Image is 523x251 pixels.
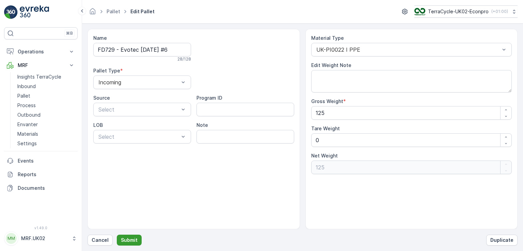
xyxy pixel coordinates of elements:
a: Events [4,154,78,168]
label: Program ID [196,95,222,101]
a: Homepage [89,10,96,16]
img: logo [4,5,18,19]
button: MMMRF.UK02 [4,231,78,246]
p: ( +01:00 ) [491,9,508,14]
button: Cancel [88,235,113,246]
p: TerraCycle-UK02-Econpro [428,8,489,15]
p: Envanter [17,121,38,128]
a: Settings [15,139,78,148]
p: Submit [121,237,138,244]
p: Documents [18,185,75,191]
p: Select [98,133,179,141]
label: Note [196,122,208,128]
p: Pallet [17,93,30,99]
a: Outbound [15,110,78,120]
button: Submit [117,235,142,246]
button: Duplicate [486,235,518,246]
img: terracycle_logo_wKaHoWT.png [414,8,425,15]
p: Select [98,105,179,114]
a: Pallet [15,91,78,101]
label: Source [93,95,110,101]
p: Reports [18,171,75,178]
p: Outbound [17,112,41,118]
div: MM [6,233,17,244]
a: Reports [4,168,78,181]
p: MRF.UK02 [21,235,68,242]
button: TerraCycle-UK02-Econpro(+01:00) [414,5,518,18]
p: Process [17,102,36,109]
a: Envanter [15,120,78,129]
label: Net Weight [311,153,338,158]
label: Edit Weight Note [311,62,351,68]
p: 28 / 128 [177,56,191,62]
label: Name [93,35,107,41]
p: Settings [17,140,37,147]
p: Cancel [92,237,109,244]
p: Duplicate [490,237,513,244]
p: Operations [18,48,64,55]
a: Insights TerraCycle [15,72,78,82]
p: Materials [17,131,38,137]
label: Material Type [311,35,344,41]
a: Inbound [15,82,78,91]
a: Materials [15,129,78,139]
img: logo_light-DOdMpM7g.png [20,5,49,19]
label: Gross Weight [311,98,343,104]
label: Pallet Type [93,68,120,73]
button: Operations [4,45,78,58]
a: Process [15,101,78,110]
span: Edit Pallet [129,8,156,15]
label: Tare Weight [311,125,340,131]
p: Inbound [17,83,36,90]
p: ⌘B [66,31,73,36]
p: MRF [18,62,64,69]
button: MRF [4,58,78,72]
a: Pallet [107,9,120,14]
label: LOB [93,122,103,128]
p: Events [18,157,75,164]
p: Insights TerraCycle [17,73,61,80]
a: Documents [4,181,78,195]
span: v 1.49.0 [4,226,78,230]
